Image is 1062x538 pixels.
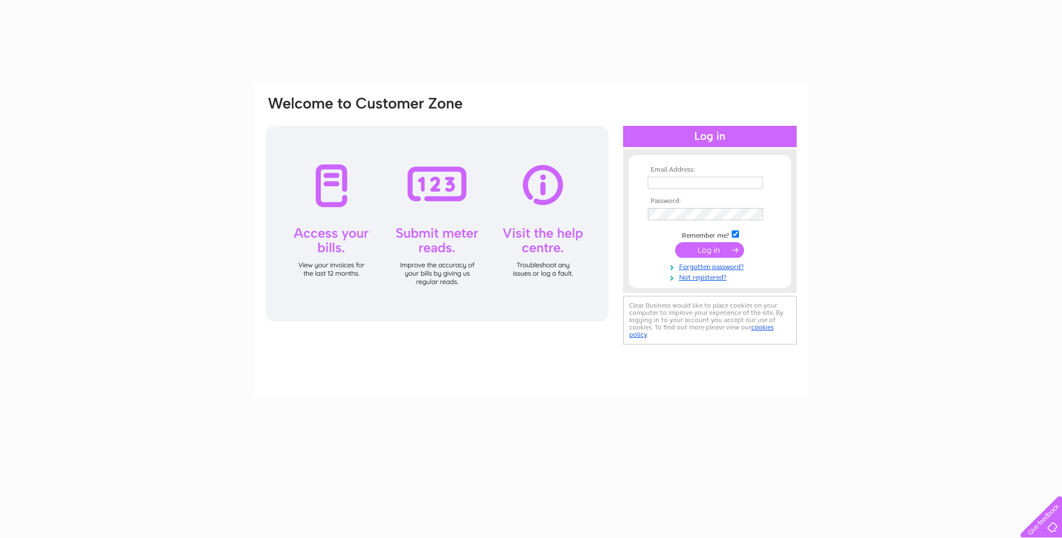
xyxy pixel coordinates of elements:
[645,229,775,240] td: Remember me?
[645,166,775,174] th: Email Address:
[675,242,744,258] input: Submit
[645,197,775,205] th: Password:
[623,296,797,344] div: Clear Business would like to place cookies on your computer to improve your experience of the sit...
[648,261,775,271] a: Forgotten password?
[629,323,774,338] a: cookies policy
[648,271,775,282] a: Not registered?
